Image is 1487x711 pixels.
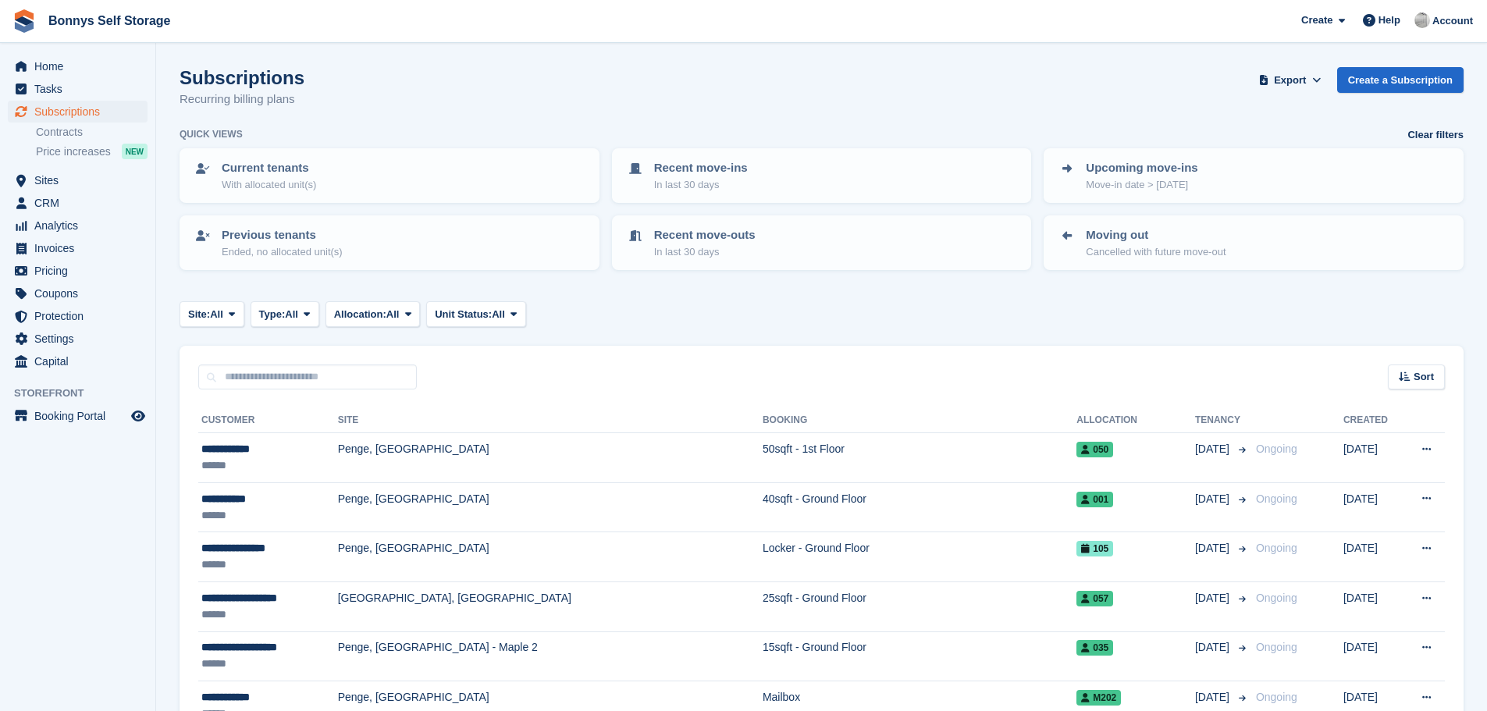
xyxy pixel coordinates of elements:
[386,307,400,322] span: All
[1256,542,1297,554] span: Ongoing
[763,433,1076,483] td: 50sqft - 1st Floor
[198,408,338,433] th: Customer
[1195,689,1233,706] span: [DATE]
[1076,408,1195,433] th: Allocation
[1076,541,1113,556] span: 105
[181,217,598,268] a: Previous tenants Ended, no allocated unit(s)
[435,307,492,322] span: Unit Status:
[34,405,128,427] span: Booking Portal
[1343,408,1402,433] th: Created
[426,301,525,327] button: Unit Status: All
[338,482,763,532] td: Penge, [GEOGRAPHIC_DATA]
[1076,492,1113,507] span: 001
[1086,159,1197,177] p: Upcoming move-ins
[654,177,748,193] p: In last 30 days
[180,127,243,141] h6: Quick views
[763,408,1076,433] th: Booking
[36,125,148,140] a: Contracts
[34,283,128,304] span: Coupons
[654,226,756,244] p: Recent move-outs
[1256,492,1297,505] span: Ongoing
[1195,590,1233,606] span: [DATE]
[1195,639,1233,656] span: [DATE]
[181,150,598,201] a: Current tenants With allocated unit(s)
[338,408,763,433] th: Site
[1301,12,1332,28] span: Create
[1045,217,1462,268] a: Moving out Cancelled with future move-out
[763,581,1076,631] td: 25sqft - Ground Floor
[492,307,505,322] span: All
[251,301,319,327] button: Type: All
[180,67,304,88] h1: Subscriptions
[259,307,286,322] span: Type:
[122,144,148,159] div: NEW
[34,305,128,327] span: Protection
[1407,127,1464,143] a: Clear filters
[1414,12,1430,28] img: James Bonny
[338,631,763,681] td: Penge, [GEOGRAPHIC_DATA] - Maple 2
[1195,408,1250,433] th: Tenancy
[285,307,298,322] span: All
[34,328,128,350] span: Settings
[34,215,128,236] span: Analytics
[8,101,148,123] a: menu
[8,283,148,304] a: menu
[8,305,148,327] a: menu
[763,532,1076,582] td: Locker - Ground Floor
[334,307,386,322] span: Allocation:
[338,532,763,582] td: Penge, [GEOGRAPHIC_DATA]
[338,433,763,483] td: Penge, [GEOGRAPHIC_DATA]
[1086,226,1226,244] p: Moving out
[326,301,421,327] button: Allocation: All
[188,307,210,322] span: Site:
[8,405,148,427] a: menu
[1076,591,1113,606] span: 057
[1256,592,1297,604] span: Ongoing
[614,150,1030,201] a: Recent move-ins In last 30 days
[8,215,148,236] a: menu
[1432,13,1473,29] span: Account
[34,350,128,372] span: Capital
[36,143,148,160] a: Price increases NEW
[34,55,128,77] span: Home
[180,301,244,327] button: Site: All
[1343,532,1402,582] td: [DATE]
[222,226,343,244] p: Previous tenants
[1195,491,1233,507] span: [DATE]
[8,78,148,100] a: menu
[12,9,36,33] img: stora-icon-8386f47178a22dfd0bd8f6a31ec36ba5ce8667c1dd55bd0f319d3a0aa187defe.svg
[180,91,304,108] p: Recurring billing plans
[42,8,176,34] a: Bonnys Self Storage
[1343,631,1402,681] td: [DATE]
[1195,540,1233,556] span: [DATE]
[8,237,148,259] a: menu
[8,169,148,191] a: menu
[36,144,111,159] span: Price increases
[222,244,343,260] p: Ended, no allocated unit(s)
[34,260,128,282] span: Pricing
[34,78,128,100] span: Tasks
[1343,433,1402,483] td: [DATE]
[34,101,128,123] span: Subscriptions
[129,407,148,425] a: Preview store
[1195,441,1233,457] span: [DATE]
[34,237,128,259] span: Invoices
[222,159,316,177] p: Current tenants
[1076,640,1113,656] span: 035
[614,217,1030,268] a: Recent move-outs In last 30 days
[34,169,128,191] span: Sites
[1086,177,1197,193] p: Move-in date > [DATE]
[1256,691,1297,703] span: Ongoing
[763,482,1076,532] td: 40sqft - Ground Floor
[1086,244,1226,260] p: Cancelled with future move-out
[1076,442,1113,457] span: 050
[763,631,1076,681] td: 15sqft - Ground Floor
[8,55,148,77] a: menu
[34,192,128,214] span: CRM
[210,307,223,322] span: All
[1045,150,1462,201] a: Upcoming move-ins Move-in date > [DATE]
[654,244,756,260] p: In last 30 days
[1343,581,1402,631] td: [DATE]
[8,192,148,214] a: menu
[338,581,763,631] td: [GEOGRAPHIC_DATA], [GEOGRAPHIC_DATA]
